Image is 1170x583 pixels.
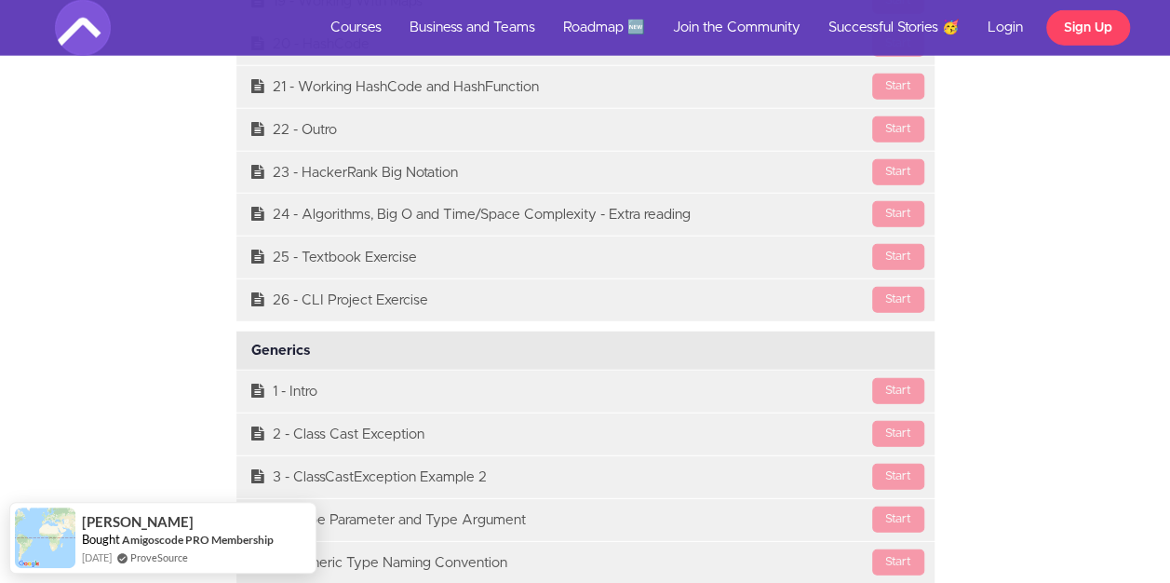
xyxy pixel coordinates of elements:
a: Start2 - Class Cast Exception [236,414,935,455]
span: Bought [82,532,120,547]
div: Start [872,116,924,142]
a: Sign Up [1046,10,1130,46]
a: Start1 - Intro [236,371,935,413]
div: Start [872,201,924,227]
div: Generics [236,332,935,371]
div: Start [872,421,924,447]
a: Start24 - Algorithms, Big O and Time/Space Complexity - Extra reading [236,194,935,236]
span: [DATE] [82,549,112,565]
a: ProveSource [130,549,188,565]
div: Start [872,464,924,490]
div: Start [872,244,924,270]
a: Start22 - Outro [236,109,935,151]
a: Start26 - CLI Project Exercise [236,279,935,321]
div: Start [872,287,924,313]
img: provesource social proof notification image [15,508,75,568]
div: Start [872,159,924,185]
a: Start4 - Type Parameter and Type Argument [236,499,935,541]
a: Start21 - Working HashCode and HashFunction [236,66,935,108]
div: Start [872,74,924,100]
div: Start [872,507,924,533]
a: Start3 - ClassCastException Example 2 [236,456,935,498]
span: [PERSON_NAME] [82,514,194,530]
a: Amigoscode PRO Membership [122,533,274,547]
div: Start [872,378,924,404]
a: Start25 - Textbook Exercise [236,237,935,278]
div: Start [872,549,924,576]
a: Start23 - HackerRank Big Notation [236,152,935,194]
